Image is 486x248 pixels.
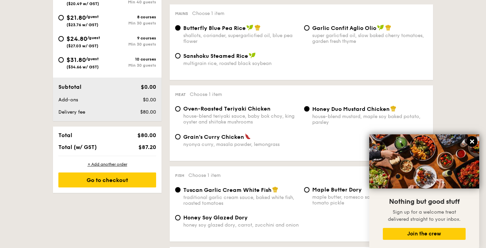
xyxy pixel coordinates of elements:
[67,14,86,21] span: $21.80
[388,209,461,222] span: Sign up for a welcome treat delivered straight to your inbox.
[390,105,396,112] img: icon-chef-hat.a58ddaea.svg
[192,11,224,16] span: Choose 1 item
[58,144,97,150] span: Total (w/ GST)
[67,35,87,43] span: $24.80
[312,33,428,44] div: super garlicfied oil, slow baked cherry tomatoes, garden fresh thyme
[467,136,478,147] button: Close
[183,222,299,228] div: honey soy glazed dory, carrot, zucchini and onion
[312,106,390,112] span: Honey Duo Mustard Chicken
[86,14,99,19] span: /guest
[141,84,156,90] span: $0.00
[183,134,244,140] span: Grain's Curry Chicken
[58,97,78,103] span: Add-ons
[183,33,299,44] div: shallots, coriander, supergarlicfied oil, blue pea flower
[175,106,181,112] input: Oven-Roasted Teriyaki Chickenhouse-blend teriyaki sauce, baby bok choy, king oyster and shiitake ...
[175,25,181,31] input: Butterfly Blue Pea Riceshallots, coriander, supergarlicfied oil, blue pea flower
[183,142,299,147] div: nyonya curry, masala powder, lemongrass
[377,24,384,31] img: icon-vegan.f8ff3823.svg
[67,1,99,6] span: ($20.49 w/ GST)
[312,186,362,193] span: Maple Butter Dory
[107,36,156,40] div: 9 courses
[183,105,270,112] span: Oven-Roasted Teriyaki Chicken
[175,187,181,193] input: Tuscan Garlic Cream White Fishtraditional garlic cream sauce, baked white fish, roasted tomatoes
[58,84,81,90] span: Subtotal
[58,172,156,187] div: Go to checkout
[67,44,98,48] span: ($27.03 w/ GST)
[58,57,64,63] input: $31.80/guest($34.66 w/ GST)10 coursesMin 30 guests
[246,24,253,31] img: icon-vegan.f8ff3823.svg
[249,52,256,59] img: icon-vegan.f8ff3823.svg
[58,162,156,167] div: + Add another order
[107,21,156,26] div: Min 30 guests
[67,65,99,69] span: ($34.66 w/ GST)
[245,133,251,139] img: icon-spicy.37a8142b.svg
[385,24,391,31] img: icon-chef-hat.a58ddaea.svg
[312,114,428,125] div: house-blend mustard, maple soy baked potato, parsley
[183,214,248,221] span: Honey Soy Glazed Dory
[107,63,156,68] div: Min 30 guests
[304,25,310,31] input: Garlic Confit Aglio Oliosuper garlicfied oil, slow baked cherry tomatoes, garden fresh thyme
[183,113,299,125] div: house-blend teriyaki sauce, baby bok choy, king oyster and shiitake mushrooms
[312,194,428,206] div: maple butter, romesco sauce, raisin, cherry tomato pickle
[107,15,156,19] div: 8 courses
[143,97,156,103] span: $0.00
[183,25,246,31] span: Butterfly Blue Pea Rice
[58,36,64,42] input: $24.80/guest($27.03 w/ GST)9 coursesMin 30 guests
[58,15,64,20] input: $21.80/guest($23.76 w/ GST)8 coursesMin 30 guests
[175,92,186,97] span: Meat
[389,198,460,206] span: Nothing but good stuff
[183,187,272,193] span: Tuscan Garlic Cream White Fish
[175,173,184,178] span: Fish
[138,144,156,150] span: $87.20
[255,24,261,31] img: icon-chef-hat.a58ddaea.svg
[86,56,99,61] span: /guest
[304,106,310,112] input: Honey Duo Mustard Chickenhouse-blend mustard, maple soy baked potato, parsley
[383,228,466,240] button: Join the crew
[190,92,222,97] span: Choose 1 item
[183,195,299,206] div: traditional garlic cream sauce, baked white fish, roasted tomatoes
[304,187,310,193] input: Maple Butter Dorymaple butter, romesco sauce, raisin, cherry tomato pickle
[67,56,86,64] span: $31.80
[175,53,181,59] input: Sanshoku Steamed Ricemultigrain rice, roasted black soybean
[175,11,188,16] span: Mains
[58,132,72,138] span: Total
[107,57,156,62] div: 10 courses
[175,215,181,220] input: Honey Soy Glazed Doryhoney soy glazed dory, carrot, zucchini and onion
[183,61,299,66] div: multigrain rice, roasted black soybean
[67,22,98,27] span: ($23.76 w/ GST)
[183,53,248,59] span: Sanshoku Steamed Rice
[137,132,156,138] span: $80.00
[175,134,181,139] input: Grain's Curry Chickennyonya curry, masala powder, lemongrass
[272,186,278,193] img: icon-chef-hat.a58ddaea.svg
[369,134,479,188] img: DSC07876-Edit02-Large.jpeg
[58,109,85,115] span: Delivery fee
[188,172,221,178] span: Choose 1 item
[140,109,156,115] span: $80.00
[312,25,376,31] span: Garlic Confit Aglio Olio
[107,42,156,47] div: Min 30 guests
[87,35,100,40] span: /guest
